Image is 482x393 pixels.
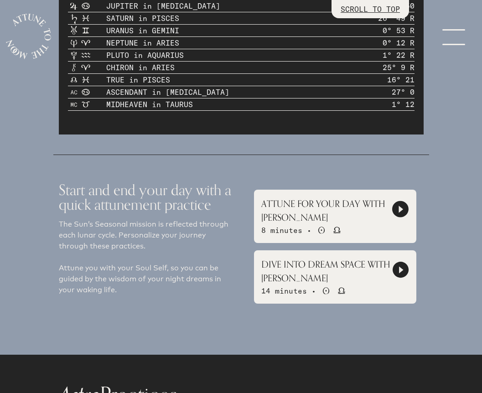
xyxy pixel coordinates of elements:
p: 0° 12 R [383,37,415,48]
p: ASCENDANT in [MEDICAL_DATA] [106,87,229,98]
p: 1° 12 [392,99,415,110]
p: SCROLL TO TOP [341,4,400,15]
p: The Sun’s Seasonal mission is reflected through each lunar cycle. Personalize your journey throug... [59,219,236,295]
span: 8 minutes • [261,226,311,235]
h1: Start and end your day with a quick attunement practice [59,175,236,219]
p: ATTUNE FOR YOUR DAY WITH [PERSON_NAME] [261,197,392,224]
p: 1° 22 R [383,50,415,61]
p: SATURN in PISCES [106,13,179,24]
p: URANUS in GEMINI [106,25,179,36]
p: 0° 53 R [383,25,415,36]
p: JUPITER in [MEDICAL_DATA] [106,0,220,11]
p: DIVE INTO DREAM SPACE WITH [PERSON_NAME] [261,258,393,285]
p: TRUE in PISCES [106,74,170,85]
p: MIDHEAVEN in TAURUS [106,99,193,110]
p: 25° 9 R [383,62,415,73]
p: 27° 0 [392,87,415,98]
p: PLUTO in AQUARIUS [106,50,184,61]
p: NEPTUNE in ARIES [106,37,179,48]
span: 14 minutes • [261,286,316,295]
p: CHIRON in ARIES [106,62,175,73]
p: 16° 21 [387,74,415,85]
